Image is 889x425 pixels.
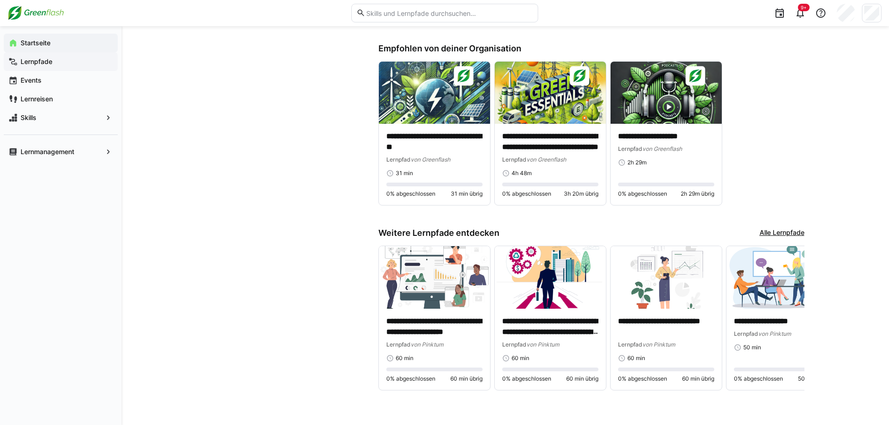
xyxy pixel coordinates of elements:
span: 60 min übrig [450,375,483,382]
span: 60 min übrig [566,375,598,382]
span: 60 min [627,354,645,362]
span: 2h 29m übrig [681,190,714,198]
h3: Weitere Lernpfade entdecken [378,228,499,238]
span: 0% abgeschlossen [502,375,551,382]
img: image [495,246,606,309]
span: Lernpfad [386,156,411,163]
img: image [611,246,722,309]
span: 50 min [743,344,761,351]
span: 50 min übrig [798,375,830,382]
span: 31 min [396,170,413,177]
span: von Greenflash [411,156,450,163]
span: 0% abgeschlossen [502,190,551,198]
span: von Pinktum [526,341,559,348]
span: 3h 20m übrig [564,190,598,198]
span: von Greenflash [642,145,682,152]
span: von Pinktum [758,330,791,337]
img: image [379,62,490,124]
span: 60 min übrig [682,375,714,382]
span: 0% abgeschlossen [734,375,783,382]
span: 2h 29m [627,159,647,166]
h3: Empfohlen von deiner Organisation [378,43,804,54]
span: von Pinktum [642,341,675,348]
img: image [611,62,722,124]
img: image [495,62,606,124]
span: 31 min übrig [451,190,483,198]
a: Alle Lernpfade [760,228,804,238]
img: image [379,246,490,309]
span: von Greenflash [526,156,566,163]
span: 0% abgeschlossen [618,190,667,198]
img: image [726,246,838,309]
span: 60 min [512,354,529,362]
span: Lernpfad [386,341,411,348]
span: Lernpfad [502,156,526,163]
input: Skills und Lernpfade durchsuchen… [365,9,533,17]
span: 4h 48m [512,170,532,177]
span: Lernpfad [618,341,642,348]
span: von Pinktum [411,341,443,348]
span: 0% abgeschlossen [618,375,667,382]
span: Lernpfad [618,145,642,152]
span: 9+ [801,5,807,10]
span: Lernpfad [502,341,526,348]
span: 60 min [396,354,413,362]
span: Lernpfad [734,330,758,337]
span: 0% abgeschlossen [386,375,435,382]
span: 0% abgeschlossen [386,190,435,198]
